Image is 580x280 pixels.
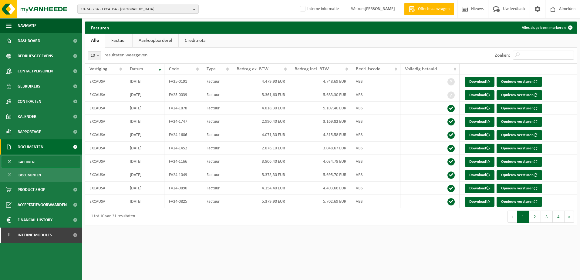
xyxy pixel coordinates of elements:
span: Vestiging [89,67,107,72]
td: VBS [351,102,401,115]
td: FV24-1452 [164,142,202,155]
span: 10 [88,52,101,60]
td: Factuur [202,75,232,88]
td: 5.361,60 EUR [232,88,290,102]
td: FV24-0890 [164,182,202,195]
td: EXCAUSA [85,102,125,115]
td: 5.695,70 EUR [290,168,351,182]
td: VBS [351,75,401,88]
td: VBS [351,142,401,155]
a: Aankoopborderel [133,34,178,48]
a: Download [465,184,494,193]
a: Download [465,77,494,87]
td: FV24-1878 [164,102,202,115]
td: Factuur [202,155,232,168]
td: 5.379,90 EUR [232,195,290,208]
td: VBS [351,182,401,195]
span: Bedrijfsgegevens [18,48,53,64]
button: Alles als gelezen markeren [517,22,576,34]
label: resultaten weergeven [104,53,147,58]
span: Bedrijfscode [356,67,380,72]
span: Offerte aanvragen [416,6,451,12]
td: VBS [351,88,401,102]
td: Factuur [202,182,232,195]
a: Offerte aanvragen [404,3,454,15]
td: EXCAUSA [85,128,125,142]
td: [DATE] [125,75,164,88]
button: 3 [541,211,553,223]
td: VBS [351,195,401,208]
td: EXCAUSA [85,168,125,182]
a: Download [465,197,494,207]
span: Type [207,67,216,72]
button: Opnieuw versturen [497,197,542,207]
label: Zoeken: [495,53,510,58]
span: Datum [130,67,143,72]
button: Opnieuw versturen [497,90,542,100]
span: Navigatie [18,18,36,33]
td: [DATE] [125,128,164,142]
td: Factuur [202,142,232,155]
span: Product Shop [18,182,45,197]
span: Dashboard [18,33,40,48]
td: Factuur [202,102,232,115]
button: Opnieuw versturen [497,170,542,180]
td: FV24-1166 [164,155,202,168]
td: 4.818,30 EUR [232,102,290,115]
td: [DATE] [125,155,164,168]
h2: Facturen [85,22,115,33]
td: FV24-1049 [164,168,202,182]
button: Opnieuw versturen [497,130,542,140]
td: 4.479,90 EUR [232,75,290,88]
button: Previous [507,211,517,223]
button: 2 [529,211,541,223]
a: Factuur [105,34,132,48]
span: 10-745234 - EXCAUSA - [GEOGRAPHIC_DATA] [81,5,191,14]
td: 5.373,30 EUR [232,168,290,182]
td: [DATE] [125,142,164,155]
a: Creditnota [179,34,212,48]
td: 4.071,30 EUR [232,128,290,142]
td: 3.806,40 EUR [232,155,290,168]
td: VBS [351,155,401,168]
td: Factuur [202,168,232,182]
td: VBS [351,128,401,142]
td: EXCAUSA [85,88,125,102]
span: Contactpersonen [18,64,53,79]
button: 1 [517,211,529,223]
span: Bedrag ex. BTW [237,67,268,72]
td: Factuur [202,115,232,128]
td: Factuur [202,195,232,208]
td: EXCAUSA [85,195,125,208]
label: Interne informatie [299,5,339,14]
td: 5.683,30 EUR [290,88,351,102]
td: [DATE] [125,195,164,208]
td: EXCAUSA [85,155,125,168]
a: Facturen [2,156,80,168]
button: 4 [553,211,565,223]
a: Download [465,117,494,127]
span: Volledig betaald [405,67,437,72]
td: 4.034,78 EUR [290,155,351,168]
td: 5.702,69 EUR [290,195,351,208]
td: [DATE] [125,88,164,102]
button: Opnieuw versturen [497,157,542,167]
td: Factuur [202,88,232,102]
a: Download [465,104,494,113]
td: EXCAUSA [85,75,125,88]
span: Acceptatievoorwaarden [18,197,67,212]
span: Documenten [18,139,43,155]
span: Bedrag incl. BTW [295,67,329,72]
td: [DATE] [125,115,164,128]
td: FV25-0191 [164,75,202,88]
div: 1 tot 10 van 31 resultaten [88,211,135,222]
a: Documenten [2,169,80,181]
a: Download [465,170,494,180]
button: Opnieuw versturen [497,144,542,153]
button: Next [565,211,574,223]
span: Facturen [19,156,35,168]
td: 4.154,40 EUR [232,182,290,195]
strong: [PERSON_NAME] [365,7,395,11]
td: FV24-1747 [164,115,202,128]
span: Contracten [18,94,41,109]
